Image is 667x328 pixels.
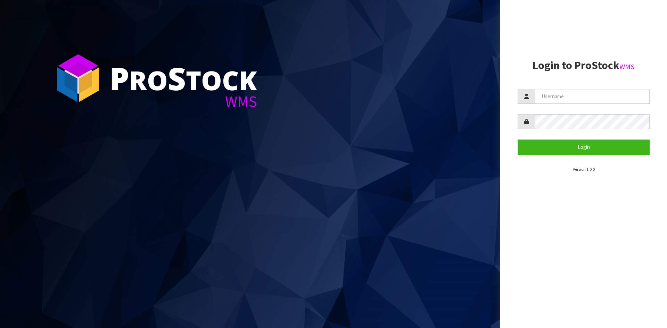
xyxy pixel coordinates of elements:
[168,57,186,99] span: S
[573,167,595,172] small: Version 1.0.0
[52,52,104,104] img: ProStock Cube
[535,89,650,104] input: Username
[619,62,635,71] small: WMS
[109,62,257,94] div: ro tock
[518,59,650,72] h2: Login to ProStock
[518,140,650,154] button: Login
[109,57,129,99] span: P
[109,94,257,109] div: WMS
